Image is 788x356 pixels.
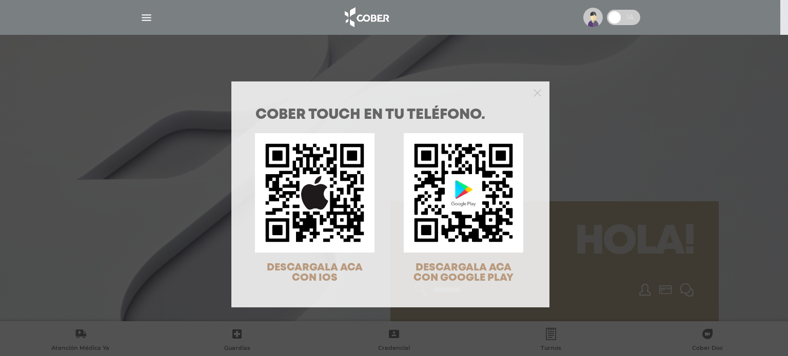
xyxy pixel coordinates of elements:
[255,108,525,122] h1: COBER TOUCH en tu teléfono.
[255,133,375,253] img: qr-code
[534,88,541,97] button: Close
[413,263,514,283] span: DESCARGALA ACA CON GOOGLE PLAY
[267,263,363,283] span: DESCARGALA ACA CON IOS
[404,133,523,253] img: qr-code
